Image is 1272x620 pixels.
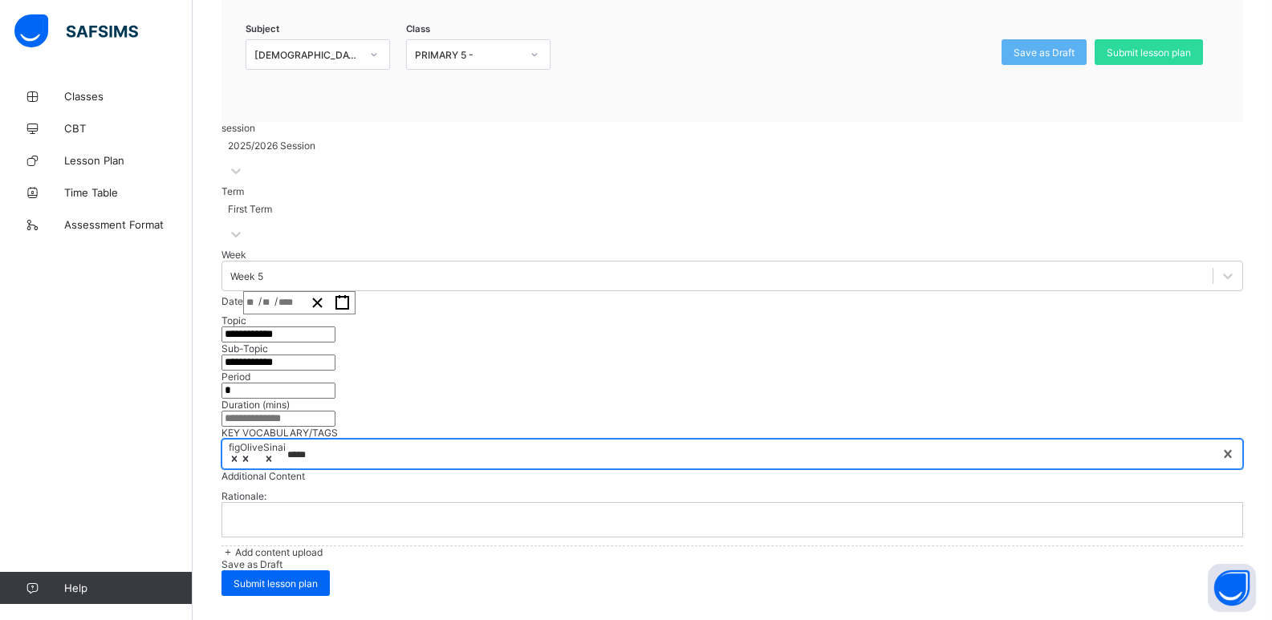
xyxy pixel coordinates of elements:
[221,342,268,355] label: Sub-Topic
[221,482,266,510] span: Rationale:
[228,140,315,152] div: 2025/2026 Session
[406,23,430,34] span: Class
[221,122,255,134] span: session
[230,270,263,282] div: Week 5
[221,371,250,383] label: Period
[14,14,138,48] img: safsims
[263,441,286,453] div: Sinai
[235,546,323,558] span: Add content upload
[221,295,243,307] span: Date
[240,441,263,453] div: Olive
[415,49,521,61] div: PRIMARY 5 -
[221,399,290,411] label: Duration (mins)
[254,49,360,61] div: [DEMOGRAPHIC_DATA] Religion Studies (IRS)
[234,577,318,590] span: Submit lesson plan
[246,23,279,34] span: Subject
[64,90,193,103] span: Classes
[1208,564,1256,612] button: Open asap
[258,294,262,308] span: /
[221,470,305,482] span: Additional Content
[64,154,193,167] span: Lesson Plan
[64,582,192,594] span: Help
[1107,47,1191,59] span: Submit lesson plan
[221,558,282,570] span: Save as Draft
[1014,47,1075,59] span: Save as Draft
[229,441,240,453] div: fig
[221,249,246,261] span: Week
[221,185,244,197] span: Term
[221,427,338,439] span: KEY VOCABULARY/TAGS
[228,203,272,215] div: First Term
[64,218,193,231] span: Assessment Format
[64,122,193,135] span: CBT
[274,294,278,308] span: /
[221,314,246,326] label: Topic
[64,186,193,199] span: Time Table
